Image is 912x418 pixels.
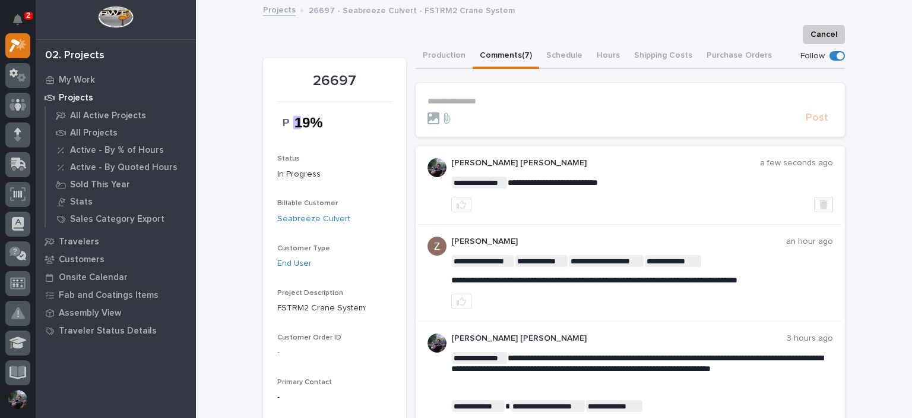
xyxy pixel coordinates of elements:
[46,193,196,210] a: Stats
[590,44,627,69] button: Hours
[59,326,157,337] p: Traveler Status Details
[451,237,786,247] p: [PERSON_NAME]
[810,27,837,42] span: Cancel
[277,213,350,225] a: Seabreeze Culvert
[36,71,196,89] a: My Work
[277,257,312,270] a: End User
[70,214,164,225] p: Sales Category Export
[15,14,30,33] div: Notifications2
[699,44,779,69] button: Purchase Orders
[277,168,392,181] p: In Progress
[427,158,446,177] img: J6irDCNTStG5Atnk4v9O
[36,89,196,106] a: Projects
[70,162,178,173] p: Active - By Quoted Hours
[70,197,93,208] p: Stats
[277,73,392,90] p: 26697
[277,109,335,136] img: K-NmddiJjjXJm7yJ4BKLwaCAiKBo5PQzYNOMkhCkQEM
[59,272,128,283] p: Onsite Calendar
[277,200,338,207] span: Billable Customer
[26,11,30,20] p: 2
[786,237,833,247] p: an hour ago
[451,294,471,309] button: like this post
[70,180,130,190] p: Sold This Year
[277,302,392,315] p: FSTRM2 Crane System
[46,124,196,141] a: All Projects
[814,197,833,212] button: Delete post
[59,254,104,265] p: Customers
[5,387,30,412] button: users-avatar
[59,290,159,301] p: Fab and Coatings Items
[277,155,300,162] span: Status
[46,107,196,124] a: All Active Projects
[309,3,515,16] p: 26697 - Seabreeze Culvert - FSTRM2 Crane System
[59,308,121,319] p: Assembly View
[36,268,196,286] a: Onsite Calendar
[59,237,99,247] p: Travelers
[46,176,196,193] a: Sold This Year
[36,232,196,250] a: Travelers
[277,334,341,341] span: Customer Order ID
[46,159,196,175] a: Active - By Quoted Hours
[5,7,30,32] button: Notifications
[787,334,833,344] p: 3 hours ago
[70,128,118,139] p: All Projects
[451,158,760,168] p: [PERSON_NAME] [PERSON_NAME]
[427,334,446,353] img: J6irDCNTStG5Atnk4v9O
[263,2,296,16] a: Projects
[36,286,196,304] a: Fab and Coatings Items
[760,158,833,168] p: a few seconds ago
[70,111,146,121] p: All Active Projects
[627,44,699,69] button: Shipping Costs
[800,51,825,61] p: Follow
[59,93,93,103] p: Projects
[539,44,590,69] button: Schedule
[45,49,104,62] div: 02. Projects
[59,75,95,86] p: My Work
[427,237,446,256] img: AGNmyxac9iQmFt5KMn4yKUk2u-Y3CYPXgWg2Ri7a09A=s96-c
[451,197,471,212] button: like this post
[473,44,539,69] button: Comments (7)
[36,304,196,322] a: Assembly View
[451,334,787,344] p: [PERSON_NAME] [PERSON_NAME]
[277,290,343,297] span: Project Description
[36,250,196,268] a: Customers
[277,347,392,359] p: -
[46,142,196,158] a: Active - By % of Hours
[98,6,133,28] img: Workspace Logo
[277,245,330,252] span: Customer Type
[806,111,828,125] span: Post
[70,145,164,156] p: Active - By % of Hours
[277,391,392,404] p: -
[36,322,196,340] a: Traveler Status Details
[277,379,332,386] span: Primary Contact
[416,44,473,69] button: Production
[801,111,833,125] button: Post
[803,25,845,44] button: Cancel
[46,210,196,227] a: Sales Category Export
